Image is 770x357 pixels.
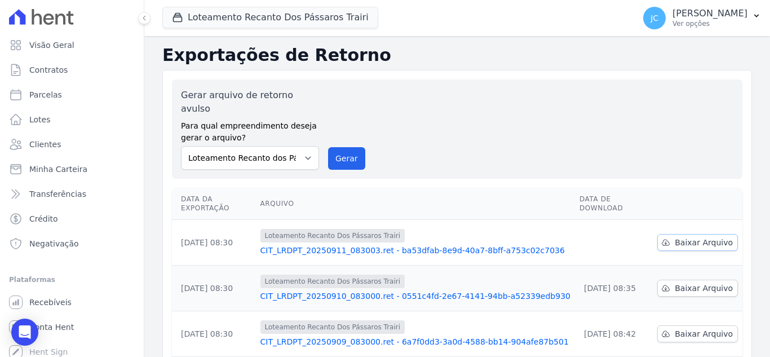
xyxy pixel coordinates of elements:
span: Crédito [29,213,58,224]
a: Conta Hent [5,316,139,338]
span: Visão Geral [29,39,74,51]
span: Clientes [29,139,61,150]
div: Open Intercom Messenger [11,319,38,346]
div: Plataformas [9,273,135,287]
th: Data da Exportação [172,188,256,220]
button: JC [PERSON_NAME] Ver opções [634,2,770,34]
a: Lotes [5,108,139,131]
th: Data de Download [575,188,653,220]
span: Parcelas [29,89,62,100]
span: Lotes [29,114,51,125]
span: Contratos [29,64,68,76]
span: Negativação [29,238,79,249]
a: Baixar Arquivo [657,325,738,342]
span: Conta Hent [29,321,74,333]
a: Parcelas [5,83,139,106]
span: Transferências [29,188,86,200]
p: [PERSON_NAME] [672,8,747,19]
span: Baixar Arquivo [675,283,733,294]
span: Loteamento Recanto Dos Pássaros Trairi [260,275,405,288]
td: [DATE] 08:30 [172,266,256,311]
a: Baixar Arquivo [657,234,738,251]
span: Loteamento Recanto Dos Pássaros Trairi [260,229,405,243]
span: JC [650,14,658,22]
th: Arquivo [256,188,575,220]
label: Para qual empreendimento deseja gerar o arquivo? [181,116,319,144]
a: Negativação [5,232,139,255]
a: CIT_LRDPT_20250910_083000.ret - 0551c4fd-2e67-4141-94bb-a52339edb930 [260,290,570,302]
a: Crédito [5,208,139,230]
span: Loteamento Recanto Dos Pássaros Trairi [260,320,405,334]
a: Visão Geral [5,34,139,56]
a: Baixar Arquivo [657,280,738,297]
a: Minha Carteira [5,158,139,180]
span: Recebíveis [29,297,72,308]
a: Transferências [5,183,139,205]
a: CIT_LRDPT_20250909_083000.ret - 6a7f0dd3-3a0d-4588-bb14-904afe87b501 [260,336,570,347]
a: Contratos [5,59,139,81]
span: Baixar Arquivo [675,328,733,340]
button: Gerar [328,147,365,170]
a: Recebíveis [5,291,139,314]
h2: Exportações de Retorno [162,45,752,65]
label: Gerar arquivo de retorno avulso [181,89,319,116]
button: Loteamento Recanto Dos Pássaros Trairi [162,7,378,28]
p: Ver opções [672,19,747,28]
td: [DATE] 08:30 [172,220,256,266]
span: Baixar Arquivo [675,237,733,248]
a: Clientes [5,133,139,156]
td: [DATE] 08:42 [575,311,653,357]
a: CIT_LRDPT_20250911_083003.ret - ba53dfab-8e9d-40a7-8bff-a753c02c7036 [260,245,570,256]
span: Minha Carteira [29,164,87,175]
td: [DATE] 08:35 [575,266,653,311]
td: [DATE] 08:30 [172,311,256,357]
